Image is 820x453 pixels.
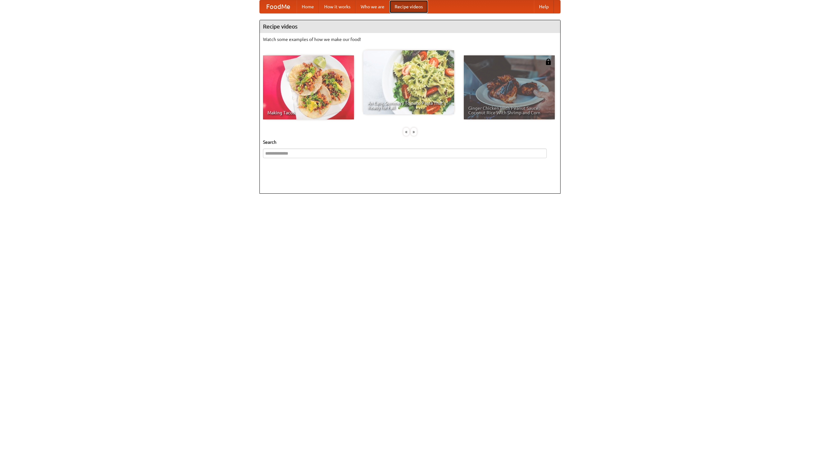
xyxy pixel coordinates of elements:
a: Home [297,0,319,13]
a: Making Tacos [263,55,354,119]
img: 483408.png [545,59,552,65]
p: Watch some examples of how we make our food! [263,36,557,43]
a: FoodMe [260,0,297,13]
h5: Search [263,139,557,145]
h4: Recipe videos [260,20,560,33]
a: How it works [319,0,356,13]
a: Help [534,0,554,13]
span: Making Tacos [267,110,349,115]
div: « [403,128,409,136]
div: » [411,128,417,136]
span: An Easy, Summery Tomato Pasta That's Ready for Fall [368,101,450,110]
a: Who we are [356,0,389,13]
a: An Easy, Summery Tomato Pasta That's Ready for Fall [363,50,454,114]
a: Recipe videos [389,0,428,13]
